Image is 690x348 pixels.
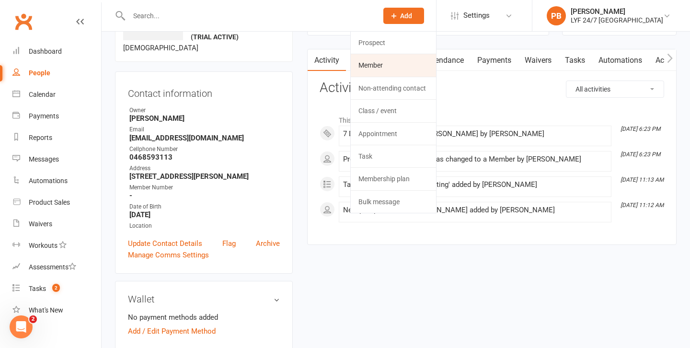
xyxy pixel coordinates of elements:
[12,105,101,127] a: Payments
[29,242,57,249] div: Workouts
[29,91,56,98] div: Calendar
[12,192,101,213] a: Product Sales
[12,127,101,149] a: Reports
[128,312,280,323] li: No payment methods added
[129,145,280,154] div: Cellphone Number
[129,134,280,142] strong: [EMAIL_ADDRESS][DOMAIN_NAME]
[463,5,490,26] span: Settings
[191,18,257,41] span: Active member (trial active)
[351,32,436,54] a: Prospect
[12,149,101,170] a: Messages
[400,12,412,20] span: Add
[128,294,280,304] h3: Wallet
[129,114,280,123] strong: [PERSON_NAME]
[29,306,63,314] div: What's New
[129,210,280,219] strong: [DATE]
[29,285,46,292] div: Tasks
[29,155,59,163] div: Messages
[12,256,101,278] a: Assessments
[308,49,346,71] a: Activity
[592,49,649,71] a: Automations
[320,110,664,126] li: This Month
[343,130,607,138] div: 7 Day Trial was added to [PERSON_NAME] by [PERSON_NAME]
[621,126,660,132] i: [DATE] 6:23 PM
[12,278,101,300] a: Tasks 2
[351,168,436,190] a: Membership plan
[12,41,101,62] a: Dashboard
[621,151,660,158] i: [DATE] 6:23 PM
[29,69,50,77] div: People
[29,220,52,228] div: Waivers
[12,62,101,84] a: People
[129,191,280,200] strong: -
[351,145,436,167] a: Task
[351,123,436,145] a: Appointment
[547,6,566,25] div: PB
[52,284,60,292] span: 2
[571,7,663,16] div: [PERSON_NAME]
[128,238,202,249] a: Update Contact Details
[621,202,664,209] i: [DATE] 11:12 AM
[128,84,280,99] h3: Contact information
[129,164,280,173] div: Address
[129,106,280,115] div: Owner
[256,238,280,249] a: Archive
[29,315,37,323] span: 2
[12,84,101,105] a: Calendar
[383,8,424,24] button: Add
[129,125,280,134] div: Email
[351,54,436,76] a: Member
[129,153,280,162] strong: 0468593113
[558,49,592,71] a: Tasks
[320,81,664,95] h3: Activity
[12,235,101,256] a: Workouts
[129,172,280,181] strong: [STREET_ADDRESS][PERSON_NAME]
[12,170,101,192] a: Automations
[621,176,664,183] i: [DATE] 11:13 AM
[12,213,101,235] a: Waivers
[128,325,216,337] a: Add / Edit Payment Method
[129,183,280,192] div: Member Number
[29,177,68,185] div: Automations
[12,300,101,321] a: What's New
[346,49,379,71] a: Notes
[343,155,607,163] div: Prospect [PERSON_NAME] was changed to a Member by [PERSON_NAME]
[571,16,663,24] div: LYF 24/7 [GEOGRAPHIC_DATA]
[126,9,371,23] input: Search...
[471,49,518,71] a: Payments
[123,44,198,52] span: [DEMOGRAPHIC_DATA]
[419,49,471,71] a: Attendance
[129,221,280,231] div: Location
[128,249,209,261] a: Manage Comms Settings
[351,191,436,213] a: Bulk message
[129,202,280,211] div: Date of Birth
[29,47,62,55] div: Dashboard
[222,238,236,249] a: Flag
[351,100,436,122] a: Class / event
[29,134,52,141] div: Reports
[351,77,436,99] a: Non-attending contact
[518,49,558,71] a: Waivers
[343,206,607,214] div: New prospect added: [PERSON_NAME] added by [PERSON_NAME]
[343,181,607,189] div: Task '[PERSON_NAME] - Meeting' added by [PERSON_NAME]
[11,10,35,34] a: Clubworx
[29,198,70,206] div: Product Sales
[10,315,33,338] iframe: Intercom live chat
[29,263,76,271] div: Assessments
[29,112,59,120] div: Payments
